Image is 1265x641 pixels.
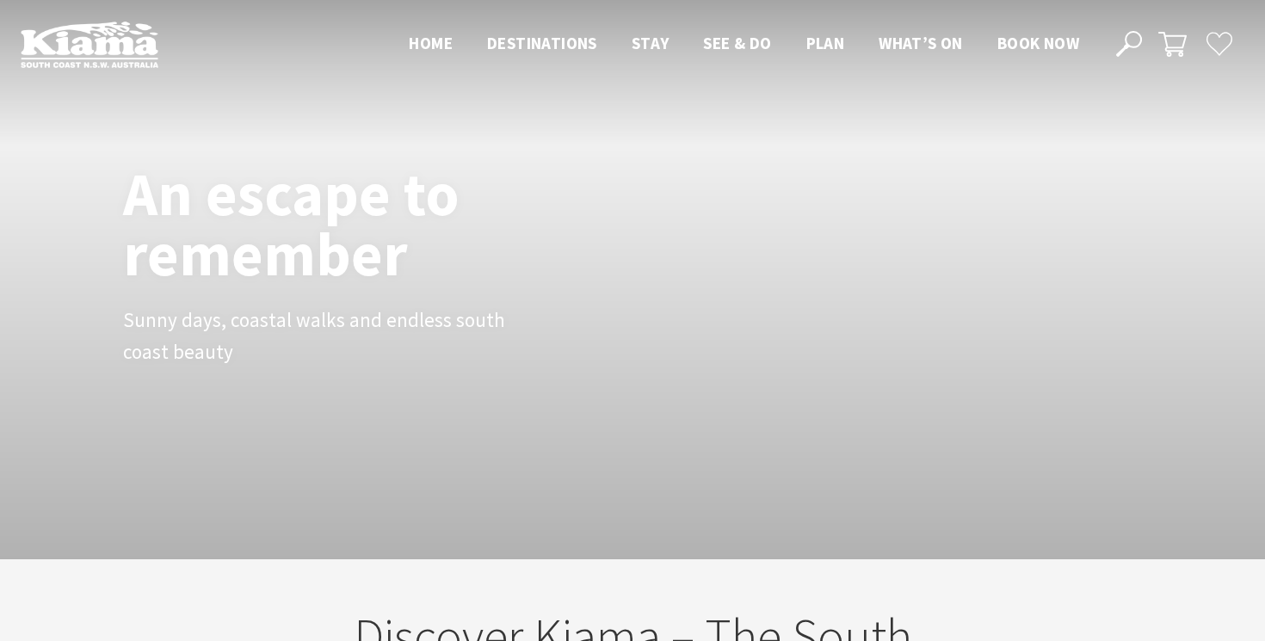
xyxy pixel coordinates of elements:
img: Kiama Logo [21,21,158,68]
h1: An escape to remember [123,163,596,284]
span: Book now [997,33,1079,53]
span: Home [409,33,453,53]
nav: Main Menu [392,30,1096,59]
span: Destinations [487,33,597,53]
span: What’s On [879,33,963,53]
p: Sunny days, coastal walks and endless south coast beauty [123,305,510,368]
span: Stay [632,33,670,53]
span: Plan [806,33,845,53]
span: See & Do [703,33,771,53]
